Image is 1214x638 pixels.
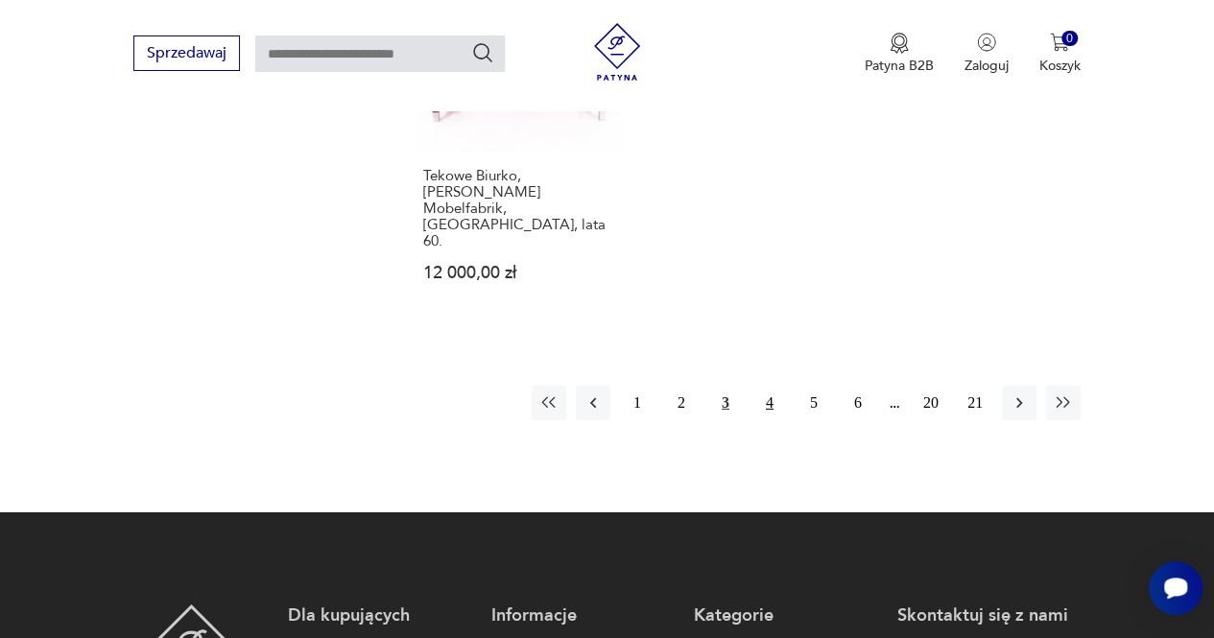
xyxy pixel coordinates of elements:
[491,604,675,627] p: Informacje
[471,41,494,64] button: Szukaj
[841,386,875,420] button: 6
[588,23,646,81] img: Patyna - sklep z meblami i dekoracjami vintage
[664,386,699,420] button: 2
[1149,561,1202,615] iframe: Smartsupp widget button
[890,33,909,54] img: Ikona medalu
[958,386,992,420] button: 21
[865,33,934,75] a: Ikona medaluPatyna B2B
[797,386,831,420] button: 5
[620,386,655,420] button: 1
[865,33,934,75] button: Patyna B2B
[1050,33,1069,52] img: Ikona koszyka
[914,386,948,420] button: 20
[977,33,996,52] img: Ikonka użytkownika
[752,386,787,420] button: 4
[1039,57,1081,75] p: Koszyk
[964,57,1009,75] p: Zaloguj
[1061,31,1078,47] div: 0
[288,604,471,627] p: Dla kupujących
[1039,33,1081,75] button: 0Koszyk
[694,604,877,627] p: Kategorie
[708,386,743,420] button: 3
[423,265,615,281] p: 12 000,00 zł
[133,35,240,71] button: Sprzedawaj
[896,604,1080,627] p: Skontaktuj się z nami
[964,33,1009,75] button: Zaloguj
[133,48,240,61] a: Sprzedawaj
[865,57,934,75] p: Patyna B2B
[423,168,615,249] h3: Tekowe Biurko, [PERSON_NAME] Mobelfabrik, [GEOGRAPHIC_DATA], lata 60.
